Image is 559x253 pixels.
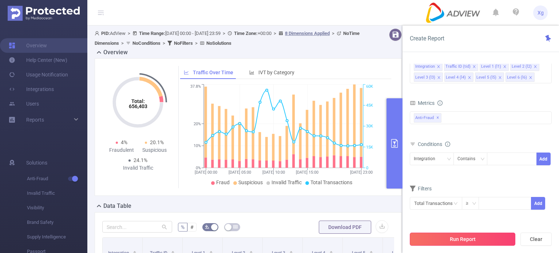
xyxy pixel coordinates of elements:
i: icon: caret-up [249,250,253,252]
span: Filters [410,186,432,191]
div: Integration [415,62,435,71]
span: Suspicious [238,179,263,185]
tspan: 30K [366,124,373,129]
div: Invalid Traffic [122,164,154,172]
tspan: 15K [366,145,373,150]
i: icon: close [529,76,532,80]
i: icon: close [503,65,507,69]
div: Fraudulent [105,146,138,154]
span: Invalid Traffic [27,186,87,201]
tspan: 45K [366,103,373,108]
i: icon: caret-up [133,250,137,252]
i: icon: info-circle [445,142,450,147]
div: Integration [414,153,440,165]
a: Help Center (New) [9,53,67,67]
li: Traffic ID (tid) [444,62,478,71]
tspan: 10% [194,144,201,149]
i: icon: down [480,157,485,162]
span: Anti-Fraud [414,113,441,123]
li: Integration [414,62,443,71]
div: ≥ [466,197,473,209]
b: No Solutions [206,40,231,46]
input: Search... [102,221,172,233]
div: Level 3 (l3) [415,73,435,82]
i: icon: table [233,225,238,229]
tspan: [DATE] 10:00 [262,170,285,175]
h2: Data Table [103,202,131,210]
span: > [160,40,167,46]
tspan: 37.8% [190,84,201,89]
span: Traffic Over Time [193,70,233,75]
i: icon: close [498,76,502,80]
li: Level 2 (l2) [510,62,539,71]
span: > [271,31,278,36]
button: Add [531,197,545,210]
span: 20.1% [150,139,164,145]
span: > [330,31,337,36]
span: Visibility [27,201,87,215]
b: No Conditions [132,40,160,46]
b: Time Range: [139,31,165,36]
span: > [126,31,132,36]
i: icon: close [534,65,537,69]
div: Level 1 (l1) [481,62,501,71]
span: > [193,40,200,46]
span: # [190,224,194,230]
u: 8 Dimensions Applied [285,31,330,36]
i: icon: bar-chart [249,70,254,75]
span: Xg [538,5,544,20]
span: ✕ [436,114,439,122]
span: > [119,40,126,46]
button: Run Report [410,233,515,246]
span: 4% [121,139,127,145]
div: Level 2 (l2) [512,62,532,71]
li: Level 6 (l6) [506,72,535,82]
div: Level 5 (l5) [476,73,496,82]
i: icon: caret-up [171,250,175,252]
tspan: [DATE] 23:00 [350,170,373,175]
tspan: [DATE] 15:00 [296,170,318,175]
li: Level 1 (l1) [480,62,509,71]
tspan: [DATE] 05:00 [228,170,251,175]
span: Solutions [26,155,47,170]
button: Download PDF [319,221,371,234]
tspan: [DATE] 00:00 [195,170,217,175]
a: Integrations [9,82,54,96]
tspan: 20% [194,122,201,126]
i: icon: caret-up [289,250,293,252]
tspan: 0 [366,166,368,170]
a: Reports [26,112,44,127]
a: Usage Notification [9,67,68,82]
li: Level 5 (l5) [475,72,504,82]
span: 24.1% [134,157,147,163]
a: Overview [9,38,47,53]
i: icon: caret-up [369,250,373,252]
h2: Overview [103,48,128,57]
i: icon: close [472,65,476,69]
span: IVT by Category [258,70,294,75]
span: Supply Intelligence [27,230,87,244]
b: Time Zone: [234,31,258,36]
i: icon: caret-up [329,250,333,252]
div: Contains [457,153,480,165]
tspan: 60K [366,84,373,89]
tspan: 656,403 [129,103,147,109]
span: Reports [26,117,44,123]
button: Clear [520,233,552,246]
i: icon: info-circle [437,100,443,106]
div: Level 4 (l4) [446,73,466,82]
span: % [181,224,185,230]
span: Metrics [410,100,435,106]
b: No Filters [174,40,193,46]
i: icon: bg-colors [205,225,209,229]
i: icon: down [447,157,451,162]
button: Add [536,153,551,165]
span: Conditions [418,141,450,147]
b: PID: [101,31,110,36]
li: Level 3 (l3) [414,72,443,82]
i: icon: user [95,31,101,36]
li: Level 4 (l4) [444,72,473,82]
i: icon: down [472,201,476,206]
span: Brand Safety [27,215,87,230]
i: icon: caret-up [209,250,213,252]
